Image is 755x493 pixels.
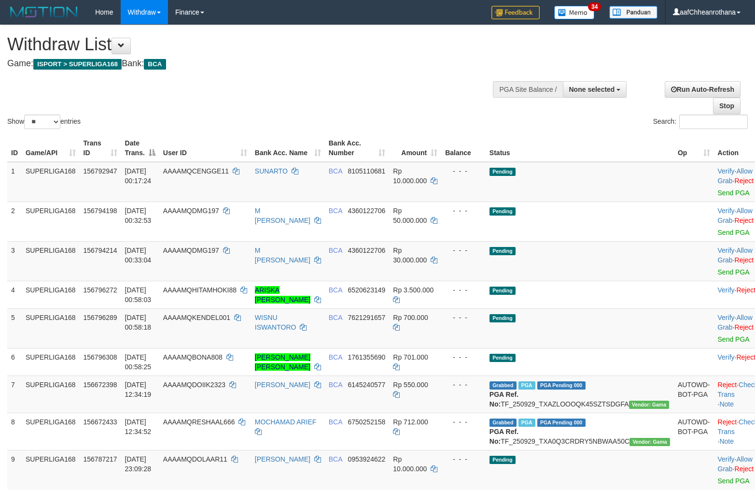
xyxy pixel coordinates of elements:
div: - - - [445,352,482,362]
span: ISPORT > SUPERLIGA168 [33,59,122,70]
select: Showentries [24,115,60,129]
a: Reject [735,256,754,264]
b: PGA Ref. No: [489,391,518,408]
span: [DATE] 00:58:18 [125,314,152,331]
span: Pending [489,456,516,464]
span: [DATE] 00:17:24 [125,167,152,185]
div: - - - [445,166,482,176]
span: Rp 30.000.000 [393,246,427,264]
th: Op: activate to sort column ascending [674,134,714,162]
label: Search: [653,115,748,129]
span: Pending [489,207,516,216]
td: 5 [7,308,22,348]
span: BCA [329,167,342,175]
span: Pending [489,354,516,362]
span: Vendor URL: https://trx31.1velocity.biz [629,438,670,446]
div: - - - [445,454,482,464]
span: 156672398 [84,381,117,389]
span: BCA [329,246,342,254]
span: [DATE] 23:09:28 [125,455,152,473]
th: Date Trans.: activate to sort column descending [121,134,159,162]
a: Reject [735,177,754,185]
div: - - - [445,313,482,322]
td: 2 [7,202,22,241]
a: MOCHAMAD ARIEF [255,418,317,426]
a: [PERSON_NAME] [255,455,310,463]
a: Verify [718,353,735,361]
span: · [718,246,753,264]
td: SUPERLIGA168 [22,162,80,202]
td: 1 [7,162,22,202]
span: Copy 8105110681 to clipboard [348,167,385,175]
th: Bank Acc. Number: activate to sort column ascending [325,134,390,162]
img: Feedback.jpg [491,6,540,19]
img: panduan.png [609,6,657,19]
span: Rp 701.000 [393,353,428,361]
a: Allow Grab [718,314,753,331]
img: Button%20Memo.svg [554,6,595,19]
a: Allow Grab [718,455,753,473]
span: 156796289 [84,314,117,321]
a: Verify [718,207,735,215]
span: BCA [329,207,342,215]
a: Verify [718,246,735,254]
button: None selected [563,81,627,98]
td: SUPERLIGA168 [22,413,80,450]
a: Reject [735,323,754,331]
th: Game/API: activate to sort column ascending [22,134,80,162]
span: Copy 0953924622 to clipboard [348,455,385,463]
th: Bank Acc. Name: activate to sort column ascending [251,134,325,162]
td: SUPERLIGA168 [22,202,80,241]
span: Copy 6520623149 to clipboard [348,286,385,294]
a: M [PERSON_NAME] [255,246,310,264]
td: 4 [7,281,22,308]
a: ARISKA [PERSON_NAME] [255,286,310,304]
span: Copy 6750252158 to clipboard [348,418,385,426]
a: SUNARTO [255,167,288,175]
img: MOTION_logo.png [7,5,81,19]
a: [PERSON_NAME] [PERSON_NAME] [255,353,310,371]
th: User ID: activate to sort column ascending [159,134,251,162]
span: Copy 1761355690 to clipboard [348,353,385,361]
span: 156672433 [84,418,117,426]
td: 6 [7,348,22,376]
span: · [718,455,753,473]
span: Vendor URL: https://trx31.1velocity.biz [629,401,670,409]
a: Verify [718,286,735,294]
a: Reject [735,465,754,473]
span: Copy 4360122706 to clipboard [348,207,385,215]
label: Show entries [7,115,81,129]
a: Note [719,437,734,445]
th: ID [7,134,22,162]
a: Send PGA [718,229,749,236]
td: 8 [7,413,22,450]
span: Marked by aafsoycanthlai [518,381,535,390]
span: AAAAMQDOLAAR11 [163,455,227,463]
a: Verify [718,167,735,175]
span: AAAAMQBONA808 [163,353,223,361]
span: BCA [144,59,166,70]
span: Pending [489,168,516,176]
td: 7 [7,376,22,413]
a: Note [719,400,734,408]
div: PGA Site Balance / [493,81,562,98]
a: Allow Grab [718,246,753,264]
a: Stop [713,98,741,114]
span: BCA [329,314,342,321]
span: [DATE] 12:34:19 [125,381,152,398]
span: 156796308 [84,353,117,361]
span: Grabbed [489,419,517,427]
span: Copy 7621291657 to clipboard [348,314,385,321]
a: Allow Grab [718,167,753,185]
td: TF_250929_TXA0Q3CRDRY5NBWAA50C [486,413,674,450]
a: Send PGA [718,477,749,485]
span: [DATE] 12:34:52 [125,418,152,435]
a: Send PGA [718,268,749,276]
span: AAAAMQDMG197 [163,207,219,215]
h1: Withdraw List [7,35,494,54]
span: 156792947 [84,167,117,175]
td: TF_250929_TXAZLOOOQK45SZTSDGFA [486,376,674,413]
span: PGA Pending [537,419,586,427]
span: · [718,314,753,331]
span: Rp 3.500.000 [393,286,433,294]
